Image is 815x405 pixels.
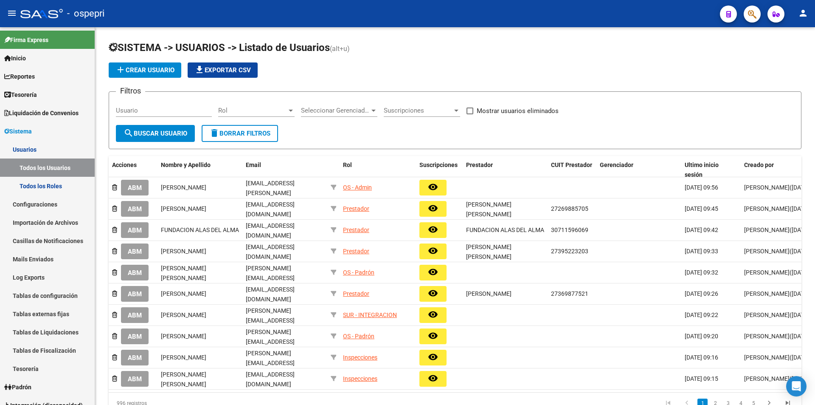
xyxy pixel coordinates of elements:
span: [PERSON_NAME] [PERSON_NAME] [161,265,206,281]
button: ABM [121,201,149,217]
span: [EMAIL_ADDRESS][DOMAIN_NAME] [246,286,295,303]
span: [DATE] 09:15 [685,375,718,382]
mat-icon: delete [209,128,219,138]
span: [EMAIL_ADDRESS][DOMAIN_NAME] [246,371,295,388]
span: [PERSON_NAME] [PERSON_NAME] [161,371,206,388]
span: [PERSON_NAME] [744,354,790,361]
mat-icon: remove_red_eye [428,309,438,320]
span: [PERSON_NAME] [744,184,790,191]
span: [PERSON_NAME] [744,312,790,318]
span: SISTEMA -> USUARIOS -> Listado de Usuarios [109,42,330,54]
button: ABM [121,222,149,238]
span: ABM [128,312,142,319]
span: FUNDACION ALAS DEL ALMA [466,227,544,233]
mat-icon: remove_red_eye [428,267,438,277]
span: Creado por [744,161,774,168]
div: Inspecciones [343,374,377,384]
span: [DATE] 09:32 [685,269,718,276]
button: Exportar CSV [188,62,258,78]
button: ABM [121,244,149,259]
span: Mostrar usuarios eliminados [477,106,559,116]
span: [EMAIL_ADDRESS][PERSON_NAME][DOMAIN_NAME] [246,180,295,206]
span: [PERSON_NAME] [161,333,206,340]
div: SUR - INTEGRACION [343,310,397,320]
button: ABM [121,307,149,323]
div: Prestador [343,289,369,299]
mat-icon: remove_red_eye [428,203,438,213]
button: ABM [121,371,149,387]
span: Exportar CSV [194,66,251,74]
button: Buscar Usuario [116,125,195,142]
mat-icon: remove_red_eye [428,246,438,256]
span: Suscripciones [419,161,458,168]
span: ABM [128,333,142,340]
span: [DATE] 09:33 [685,248,718,255]
span: 27269885705 [551,205,588,212]
datatable-header-cell: Acciones [109,156,157,184]
span: ABM [128,269,142,277]
mat-icon: remove_red_eye [428,288,438,298]
button: ABM [121,329,149,344]
button: ABM [121,286,149,302]
span: Nombre y Apellido [161,161,211,168]
datatable-header-cell: CUIT Prestador [548,156,596,184]
button: ABM [121,265,149,280]
span: ABM [128,205,142,213]
div: Inspecciones [343,353,377,363]
span: [DATE] 09:42 [685,227,718,233]
span: ABM [128,354,142,362]
span: (alt+u) [330,45,350,53]
span: Prestador [466,161,493,168]
span: [DATE] 09:56 [685,184,718,191]
span: ABM [128,375,142,383]
span: [PERSON_NAME] [744,269,790,276]
datatable-header-cell: Email [242,156,327,184]
span: [PERSON_NAME] [744,227,790,233]
span: CUIT Prestador [551,161,592,168]
span: ABM [128,290,142,298]
h3: Filtros [116,85,145,97]
mat-icon: person [798,8,808,18]
datatable-header-cell: Ultimo inicio sesión [681,156,741,184]
div: OS - Admin [343,183,372,193]
span: Liquidación de Convenios [4,108,79,118]
div: OS - Padrón [343,268,374,278]
div: Prestador [343,204,369,214]
div: OS - Padrón [343,331,374,341]
span: [DATE] 09:26 [685,290,718,297]
span: FUNDACION ALAS DEL ALMA [161,227,239,233]
span: [PERSON_NAME][EMAIL_ADDRESS][PERSON_NAME][DOMAIN_NAME] [246,265,295,300]
button: Crear Usuario [109,62,181,78]
mat-icon: remove_red_eye [428,224,438,235]
span: Reportes [4,72,35,81]
span: [PERSON_NAME] [161,312,206,318]
datatable-header-cell: Nombre y Apellido [157,156,242,184]
span: [PERSON_NAME] [PERSON_NAME] [466,244,511,260]
span: Firma Express [4,35,48,45]
span: [DATE] 09:16 [685,354,718,361]
span: ABM [128,184,142,192]
mat-icon: remove_red_eye [428,352,438,362]
span: Crear Usuario [115,66,174,74]
datatable-header-cell: Rol [340,156,416,184]
span: Inicio [4,54,26,63]
span: Padrón [4,382,31,392]
mat-icon: remove_red_eye [428,182,438,192]
span: Rol [343,161,352,168]
datatable-header-cell: Suscripciones [416,156,463,184]
span: Rol [218,107,287,114]
span: [PERSON_NAME] [744,205,790,212]
span: [PERSON_NAME][EMAIL_ADDRESS][PERSON_NAME][DOMAIN_NAME] [246,350,295,385]
div: Prestador [343,246,369,256]
mat-icon: remove_red_eye [428,331,438,341]
span: [EMAIL_ADDRESS][DOMAIN_NAME] [246,201,295,218]
mat-icon: search [124,128,134,138]
span: Suscripciones [384,107,452,114]
span: [PERSON_NAME][EMAIL_ADDRESS][DOMAIN_NAME] [246,329,295,355]
span: [EMAIL_ADDRESS][DOMAIN_NAME] [246,244,295,260]
span: [PERSON_NAME] [744,375,790,382]
datatable-header-cell: Prestador [463,156,548,184]
span: [PERSON_NAME] [161,248,206,255]
span: - ospepri [67,4,104,23]
span: [PERSON_NAME] [161,290,206,297]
